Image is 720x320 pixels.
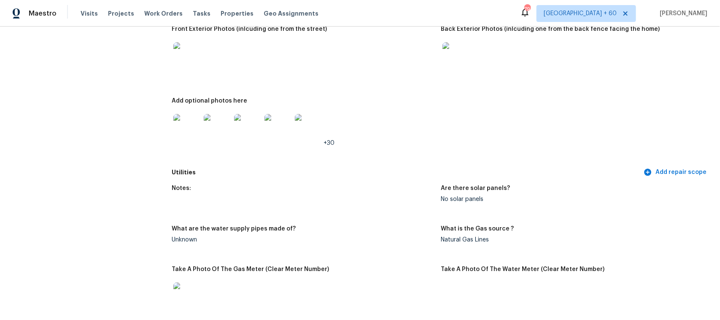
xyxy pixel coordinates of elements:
h5: Take A Photo Of The Water Meter (Clear Meter Number) [441,266,604,272]
h5: Utilities [172,168,642,177]
div: 798 [524,5,530,14]
span: Tasks [193,11,210,16]
div: Unknown [172,237,434,243]
span: +30 [324,140,334,146]
div: No solar panels [441,196,703,202]
h5: Notes: [172,185,191,191]
div: Natural Gas Lines [441,237,703,243]
button: Add repair scope [642,165,710,180]
span: [PERSON_NAME] [656,9,707,18]
span: Visits [81,9,98,18]
h5: Are there solar panels? [441,185,510,191]
h5: Add optional photos here [172,98,247,104]
h5: What is the Gas source ? [441,226,514,232]
span: Add repair scope [645,167,707,178]
span: Properties [221,9,253,18]
h5: Back Exterior Photos (inlcuding one from the back fence facing the home) [441,26,660,32]
h5: Front Exterior Photos (inlcuding one from the street) [172,26,327,32]
span: Geo Assignments [264,9,318,18]
span: [GEOGRAPHIC_DATA] + 60 [544,9,617,18]
h5: Take A Photo Of The Gas Meter (Clear Meter Number) [172,266,329,272]
span: Maestro [29,9,57,18]
span: Projects [108,9,134,18]
h5: What are the water supply pipes made of? [172,226,296,232]
span: Work Orders [144,9,183,18]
